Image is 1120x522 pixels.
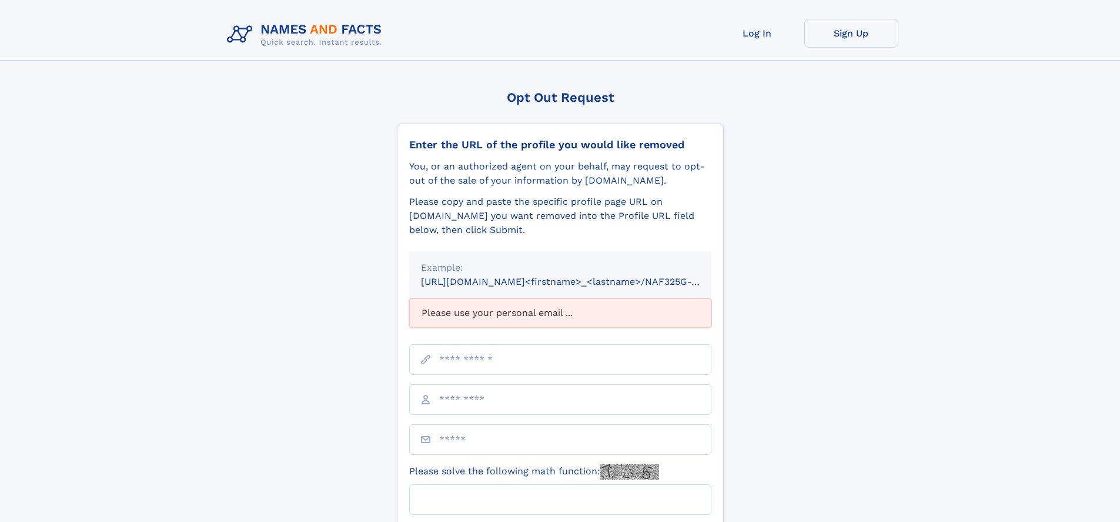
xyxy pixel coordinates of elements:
img: Logo Names and Facts [222,19,392,51]
label: Please solve the following math function: [409,464,659,480]
div: You, or an authorized agent on your behalf, may request to opt-out of the sale of your informatio... [409,159,711,188]
a: Log In [710,19,804,48]
div: Example: [421,261,700,275]
div: Opt Out Request [397,90,724,105]
div: Please use your personal email ... [409,298,711,328]
small: [URL][DOMAIN_NAME]<firstname>_<lastname>/NAF325G-xxxxxxxx [421,276,734,287]
a: Sign Up [804,19,898,48]
div: Enter the URL of the profile you would like removed [409,138,711,151]
div: Please copy and paste the specific profile page URL on [DOMAIN_NAME] you want removed into the Pr... [409,195,711,237]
